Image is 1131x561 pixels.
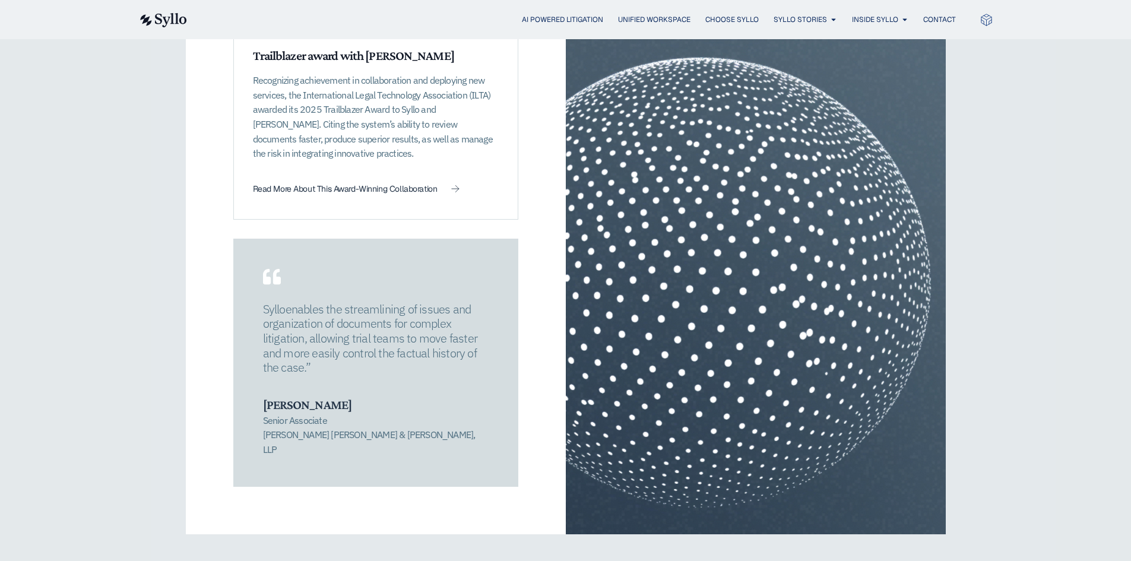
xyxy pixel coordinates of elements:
[705,14,759,25] a: Choose Syllo
[211,14,956,26] div: Menu Toggle
[774,14,827,25] a: Syllo Stories
[211,14,956,26] nav: Menu
[852,14,898,25] a: Inside Syllo
[923,14,956,25] a: Contact
[253,73,499,161] p: Recognizing achievement in collaboration and deploying new services, the International Legal Tech...
[263,397,489,413] h3: [PERSON_NAME]
[253,185,460,194] a: Read More About This Award-Winning Collaboration
[253,185,438,193] span: Read More About This Award-Winning Collaboration
[522,14,603,25] a: AI Powered Litigation
[263,301,286,317] span: Syllo
[263,301,477,376] span: enables the streamlining of issues and organization of documents for complex litigation, allowing...
[253,48,454,63] span: Trailblazer award with [PERSON_NAME]
[138,13,187,27] img: syllo
[618,14,690,25] a: Unified Workspace
[263,413,489,457] p: Senior Associate [PERSON_NAME] [PERSON_NAME] & [PERSON_NAME], LLP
